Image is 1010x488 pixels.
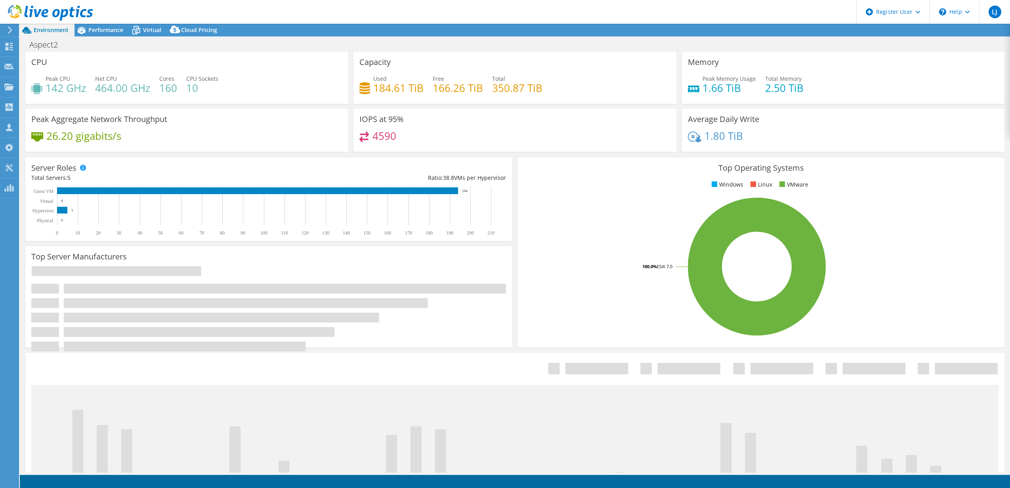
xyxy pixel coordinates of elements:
text: 30 [116,230,121,236]
text: 70 [199,230,204,236]
span: Total [492,75,505,82]
text: Virtual [40,198,53,204]
span: Virtual [143,26,161,34]
text: 180 [426,230,433,236]
text: 190 [446,230,453,236]
text: 10 [75,230,80,236]
h3: IOPS at 95% [359,115,404,124]
span: Peak Memory Usage [703,75,756,82]
span: Environment [34,26,69,34]
h4: 10 [186,84,218,92]
span: Net CPU [95,75,117,82]
text: 40 [137,230,142,236]
h4: 166.26 TiB [433,84,483,92]
h4: 184.61 TiB [373,84,424,92]
text: 5 [71,208,73,212]
text: 194 [462,189,468,193]
text: 50 [158,230,163,236]
span: Peak CPU [46,75,70,82]
span: Free [433,75,444,82]
text: 0 [56,230,58,236]
li: VMware [777,180,808,189]
span: CPU Sockets [186,75,218,82]
text: 120 [302,230,309,236]
text: 60 [179,230,183,236]
h4: 160 [159,84,177,92]
text: 110 [281,230,288,236]
h4: 464.00 GHz [95,84,150,92]
h3: Capacity [359,58,391,67]
span: Total Memory [765,75,802,82]
li: Linux [748,180,772,189]
text: 130 [322,230,329,236]
h4: 350.87 TiB [492,84,542,92]
text: 20 [96,230,101,236]
h4: 142 GHz [46,84,86,92]
span: 5 [67,174,71,181]
text: 0 [61,199,63,203]
span: LJ [989,6,1001,18]
svg: \n [939,8,946,15]
h4: 1.66 TiB [703,84,756,92]
h4: 26.20 gigabits/s [46,132,121,140]
tspan: 100.0% [642,263,657,269]
span: Cloud Pricing [181,26,217,34]
h3: Top Server Manufacturers [31,252,127,261]
h4: 4590 [372,132,396,140]
div: Total Servers: [31,173,269,182]
h3: CPU [31,58,47,67]
text: 200 [467,230,474,236]
text: 210 [487,230,494,236]
text: 140 [343,230,350,236]
span: 38.8 [443,174,454,181]
text: Hypervisor [32,208,54,213]
text: 160 [384,230,391,236]
span: Cores [159,75,174,82]
h3: Average Daily Write [688,115,759,124]
tspan: ESXi 7.0 [657,263,672,269]
span: Performance [88,26,123,34]
text: Physical [37,218,53,223]
div: Ratio: VMs per Hypervisor [269,173,506,182]
text: 150 [363,230,370,236]
span: Used [373,75,387,82]
text: 170 [405,230,412,236]
h3: Server Roles [31,164,76,172]
h4: 2.50 TiB [765,84,804,92]
h1: Aspect2 [26,40,70,49]
h3: Memory [688,58,719,67]
text: Guest VM [34,189,53,194]
h4: 1.80 TiB [705,132,743,140]
text: 0 [61,218,63,222]
h3: Peak Aggregate Network Throughput [31,115,167,124]
text: 80 [220,230,225,236]
text: 100 [260,230,267,236]
h3: Top Operating Systems [523,164,998,172]
li: Windows [710,180,743,189]
text: 90 [241,230,245,236]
